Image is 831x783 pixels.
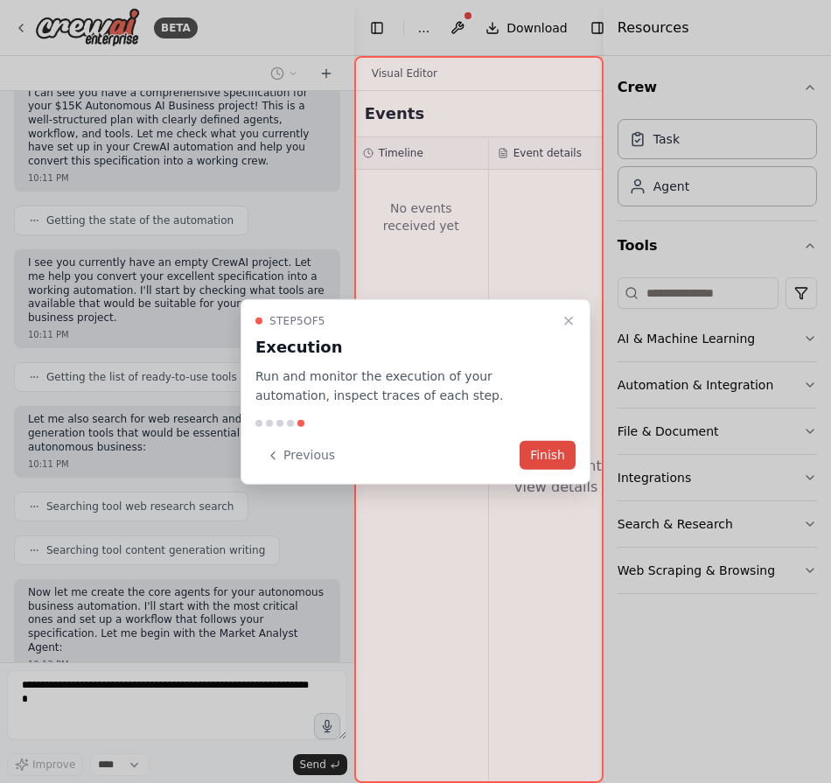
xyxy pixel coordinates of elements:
button: Close walkthrough [558,310,579,331]
span: Step 5 of 5 [269,313,325,327]
button: Hide left sidebar [365,16,389,40]
button: Previous [255,441,346,470]
p: Run and monitor the execution of your automation, inspect traces of each step. [255,366,555,406]
h3: Execution [255,334,555,359]
button: Finish [520,441,576,470]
